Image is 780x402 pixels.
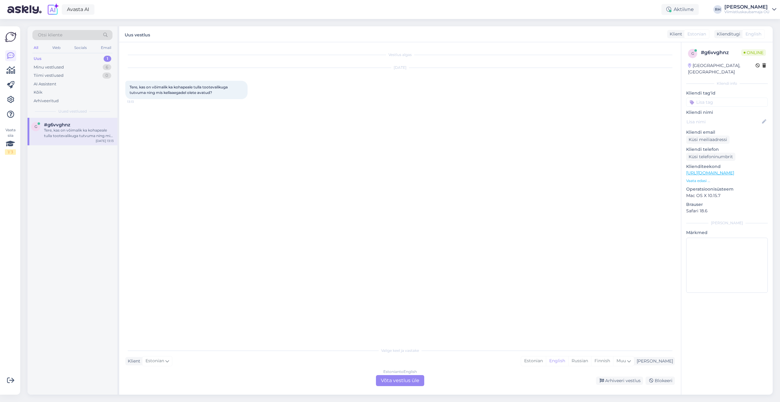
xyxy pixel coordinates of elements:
div: Valige keel ja vastake [125,348,675,353]
p: Vaata edasi ... [686,178,768,184]
div: Küsi meiliaadressi [686,136,730,144]
p: Operatsioonisüsteem [686,186,768,192]
div: AI Assistent [34,81,56,87]
div: RH [713,5,722,14]
div: Vestlus algas [125,52,675,58]
div: Blokeeri [646,377,675,385]
div: 1 [104,56,111,62]
div: Arhiveeri vestlus [596,377,643,385]
div: Socials [73,44,88,52]
div: Tere, kas on võimalik ka kohapeale tulla tootevalikuga tutvuma ning mis kellaaegadel olete avatud? [44,128,114,139]
label: Uus vestlus [125,30,150,38]
div: Russian [568,356,591,366]
div: Tiimi vestlused [34,73,64,79]
span: g [35,124,37,129]
p: Klienditeekond [686,163,768,170]
p: Kliendi telefon [686,146,768,153]
span: Tere, kas on võimalik ka kohapeale tulla tootevalikuga tutvuma ning mis kellaaegadel olete avatud? [130,85,229,95]
div: All [32,44,39,52]
div: [PERSON_NAME] [724,5,770,9]
div: English [546,356,568,366]
p: Brauser [686,201,768,208]
div: Uus [34,56,42,62]
div: Klienditugi [714,31,740,37]
div: [DATE] 13:13 [96,139,114,143]
p: Safari 18.6 [686,208,768,214]
div: [PERSON_NAME] [634,358,673,364]
img: explore-ai [46,3,59,16]
a: [URL][DOMAIN_NAME] [686,170,734,176]
span: Muu [616,358,626,363]
div: # g6vvghnz [701,49,741,56]
span: #g6vvghnz [44,122,70,128]
div: Klient [667,31,682,37]
div: Minu vestlused [34,64,64,70]
span: Estonian [687,31,706,37]
div: [DATE] [125,65,675,70]
div: 0 [102,73,111,79]
span: Otsi kliente [38,32,62,38]
span: g [691,51,694,56]
div: Aktiivne [661,4,699,15]
img: Askly Logo [5,31,17,43]
div: Klient [125,358,140,364]
span: Uued vestlused [58,109,87,114]
p: Kliendi email [686,129,768,136]
div: 6 [103,64,111,70]
input: Lisa nimi [686,118,761,125]
input: Lisa tag [686,98,768,107]
div: Arhiveeritud [34,98,59,104]
div: Võta vestlus üle [376,375,424,386]
div: Email [100,44,112,52]
div: Estonian to English [383,369,417,374]
p: Kliendi tag'id [686,90,768,96]
div: Kliendi info [686,81,768,86]
a: [PERSON_NAME]Viimistluskaubamaja OÜ [724,5,776,14]
span: Online [741,49,766,56]
div: [PERSON_NAME] [686,220,768,226]
span: English [745,31,761,37]
div: Web [51,44,62,52]
div: 1 / 3 [5,149,16,155]
div: Estonian [521,356,546,366]
div: Finnish [591,356,613,366]
div: Viimistluskaubamaja OÜ [724,9,770,14]
span: Estonian [145,358,164,364]
div: Kõik [34,89,42,95]
p: Märkmed [686,229,768,236]
span: 13:13 [127,99,150,104]
p: Kliendi nimi [686,109,768,116]
a: Avasta AI [62,4,94,15]
div: [GEOGRAPHIC_DATA], [GEOGRAPHIC_DATA] [688,62,756,75]
p: Mac OS X 10.15.7 [686,192,768,199]
div: Vaata siia [5,127,16,155]
div: Küsi telefoninumbrit [686,153,735,161]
